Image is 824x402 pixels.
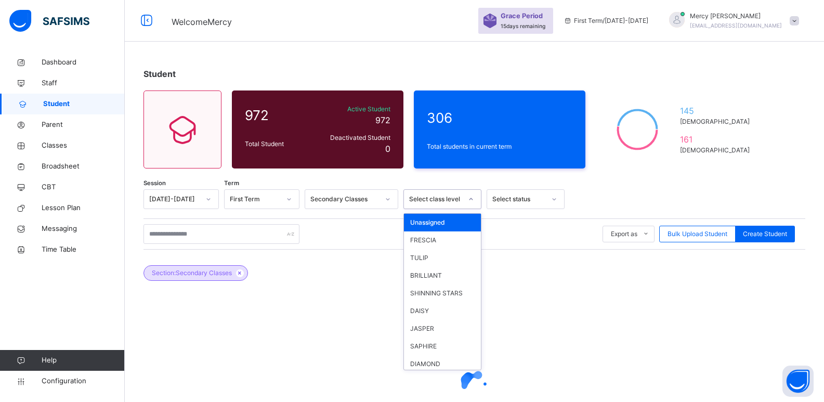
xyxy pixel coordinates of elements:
[42,203,125,213] span: Lesson Plan
[375,115,390,125] span: 972
[611,229,637,239] span: Export as
[659,11,804,30] div: MercyKenneth
[501,23,545,29] span: 15 days remaining
[43,99,125,109] span: Student
[404,231,481,249] div: FRESCIA
[782,366,814,397] button: Open asap
[245,105,311,125] span: 972
[385,144,390,154] span: 0
[42,244,125,255] span: Time Table
[680,117,754,126] span: [DEMOGRAPHIC_DATA]
[492,194,545,204] div: Select status
[483,14,496,28] img: sticker-purple.71386a28dfed39d6af7621340158ba97.svg
[42,140,125,151] span: Classes
[404,355,481,373] div: DIAMOND
[42,224,125,234] span: Messaging
[42,182,125,192] span: CBT
[42,161,125,172] span: Broadsheet
[427,142,572,151] span: Total students in current term
[404,302,481,320] div: DAISY
[409,194,462,204] div: Select class level
[317,133,390,142] span: Deactivated Student
[680,133,754,146] span: 161
[42,78,125,88] span: Staff
[143,179,166,188] span: Session
[690,22,782,29] span: [EMAIL_ADDRESS][DOMAIN_NAME]
[404,249,481,267] div: TULIP
[42,355,124,366] span: Help
[230,194,280,204] div: First Term
[242,137,314,151] div: Total Student
[42,57,125,68] span: Dashboard
[9,10,89,32] img: safsims
[427,108,572,128] span: 306
[42,120,125,130] span: Parent
[317,105,390,114] span: Active Student
[152,268,232,278] span: Section: Secondary Classes
[404,214,481,231] div: Unassigned
[404,284,481,302] div: SHINNING STARS
[668,229,727,239] span: Bulk Upload Student
[404,338,481,355] div: SAPHIRE
[149,194,200,204] div: [DATE]-[DATE]
[42,376,124,386] span: Configuration
[310,194,379,204] div: Secondary Classes
[564,16,648,25] span: session/term information
[680,146,754,155] span: [DEMOGRAPHIC_DATA]
[404,267,481,284] div: BRILLIANT
[143,69,176,79] span: Student
[690,11,782,21] span: Mercy [PERSON_NAME]
[224,179,239,188] span: Term
[680,105,754,117] span: 145
[172,17,232,27] span: Welcome Mercy
[404,320,481,338] div: JASPER
[743,229,787,239] span: Create Student
[501,11,543,21] span: Grace Period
